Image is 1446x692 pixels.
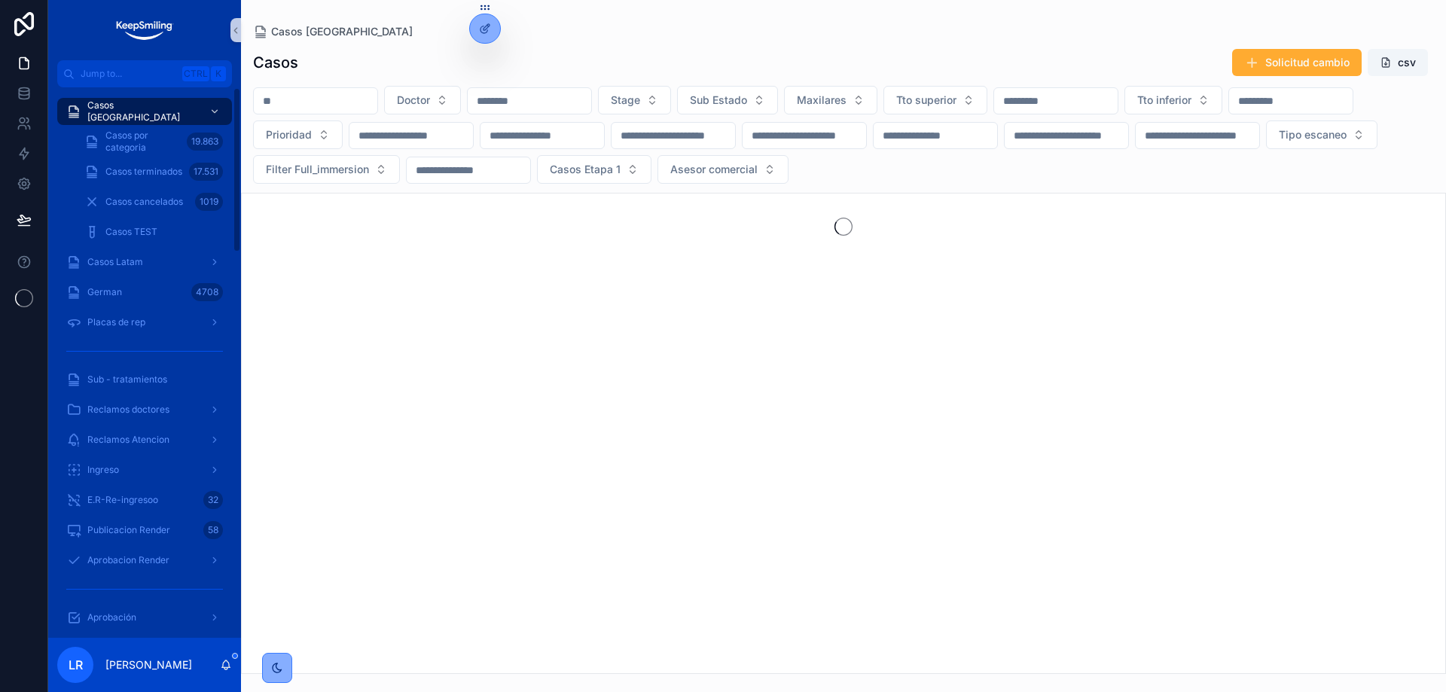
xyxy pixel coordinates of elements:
[189,163,223,181] div: 17.531
[57,248,232,276] a: Casos Latam
[87,611,136,623] span: Aprobación
[598,86,671,114] button: Select Button
[57,396,232,423] a: Reclamos doctores
[69,656,83,674] span: LR
[266,127,312,142] span: Prioridad
[253,52,298,73] h1: Casos
[87,286,122,298] span: German
[105,166,182,178] span: Casos terminados
[114,18,174,42] img: App logo
[57,309,232,336] a: Placas de rep
[57,60,232,87] button: Jump to...CtrlK
[253,155,400,184] button: Select Button
[87,404,169,416] span: Reclamos doctores
[1137,93,1191,108] span: Tto inferior
[611,93,640,108] span: Stage
[1266,120,1377,149] button: Select Button
[384,86,461,114] button: Select Button
[253,24,413,39] a: Casos [GEOGRAPHIC_DATA]
[87,434,169,446] span: Reclamos Atencion
[57,486,232,514] a: E.R-Re-ingresoo32
[105,657,192,672] p: [PERSON_NAME]
[75,158,232,185] a: Casos terminados17.531
[203,521,223,539] div: 58
[105,130,181,154] span: Casos por categoria
[57,366,232,393] a: Sub - tratamientos
[1279,127,1347,142] span: Tipo escaneo
[187,133,223,151] div: 19.863
[105,196,183,208] span: Casos cancelados
[87,554,169,566] span: Aprobacion Render
[87,494,158,506] span: E.R-Re-ingresoo
[182,66,209,81] span: Ctrl
[105,226,157,238] span: Casos TEST
[87,373,167,386] span: Sub - tratamientos
[57,279,232,306] a: German4708
[57,426,232,453] a: Reclamos Atencion
[537,155,651,184] button: Select Button
[75,128,232,155] a: Casos por categoria19.863
[75,188,232,215] a: Casos cancelados1019
[87,464,119,476] span: Ingreso
[87,316,145,328] span: Placas de rep
[253,120,343,149] button: Select Button
[1124,86,1222,114] button: Select Button
[271,24,413,39] span: Casos [GEOGRAPHIC_DATA]
[212,68,224,80] span: K
[670,162,758,177] span: Asesor comercial
[550,162,621,177] span: Casos Etapa 1
[896,93,956,108] span: Tto superior
[677,86,778,114] button: Select Button
[48,87,241,638] div: scrollable content
[57,517,232,544] a: Publicacion Render58
[797,93,847,108] span: Maxilares
[57,604,232,631] a: Aprobación
[57,456,232,483] a: Ingreso
[87,524,170,536] span: Publicacion Render
[75,218,232,245] a: Casos TEST
[57,98,232,125] a: Casos [GEOGRAPHIC_DATA]
[397,93,430,108] span: Doctor
[191,283,223,301] div: 4708
[1368,49,1428,76] button: csv
[81,68,176,80] span: Jump to...
[87,99,197,123] span: Casos [GEOGRAPHIC_DATA]
[1232,49,1362,76] button: Solicitud cambio
[87,256,143,268] span: Casos Latam
[195,193,223,211] div: 1019
[203,491,223,509] div: 32
[266,162,369,177] span: Filter Full_immersion
[57,547,232,574] a: Aprobacion Render
[883,86,987,114] button: Select Button
[1265,55,1350,70] span: Solicitud cambio
[690,93,747,108] span: Sub Estado
[657,155,789,184] button: Select Button
[784,86,877,114] button: Select Button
